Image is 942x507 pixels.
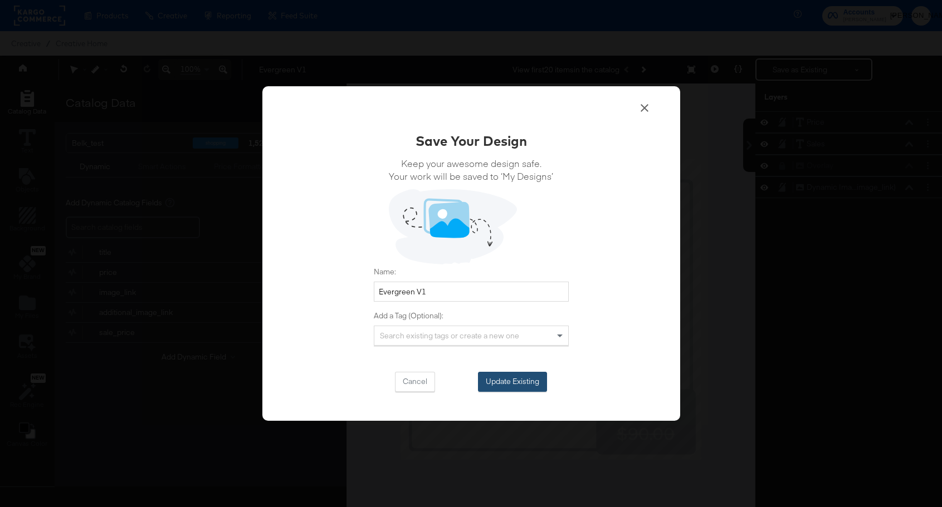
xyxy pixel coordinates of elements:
span: Your work will be saved to ‘My Designs’ [389,170,553,183]
div: Search existing tags or create a new one [374,326,568,345]
button: Update Existing [478,372,547,392]
div: Save Your Design [416,131,527,150]
label: Name: [374,267,569,277]
label: Add a Tag (Optional): [374,311,569,321]
span: Keep your awesome design safe. [389,157,553,170]
button: Cancel [395,372,435,392]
